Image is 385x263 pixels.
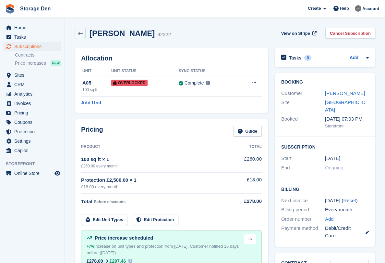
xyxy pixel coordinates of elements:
[81,215,128,225] a: Edit Unit Types
[281,216,325,223] div: Order number
[14,108,53,117] span: Pricing
[233,126,262,137] a: Guide
[81,156,234,163] div: 100 sq ft × 1
[81,99,101,107] a: Add Unit
[281,99,325,113] div: Site
[281,225,325,239] div: Payment method
[3,137,61,146] a: menu
[111,80,148,86] span: Overlocked
[281,80,369,85] h2: Booking
[3,169,61,178] a: menu
[15,52,61,58] a: Contracts
[340,5,349,12] span: Help
[3,89,61,99] a: menu
[325,216,334,223] a: Add
[325,206,369,214] div: Every month
[325,99,366,112] a: [GEOGRAPHIC_DATA]
[81,163,234,169] div: £260.00 every month
[14,42,53,51] span: Subscriptions
[3,42,61,51] a: menu
[325,155,340,162] time: 2025-04-24 00:00:00 UTC
[3,108,61,117] a: menu
[281,206,325,214] div: Billing period
[281,197,325,204] div: Next invoice
[350,54,358,62] a: Add
[82,87,111,93] div: 100 sq ft
[157,31,171,38] div: 82222
[234,152,262,172] td: £260.00
[325,90,365,96] a: [PERSON_NAME]
[355,5,361,12] img: Brian Barbour
[279,28,318,39] a: View on Stripe
[206,81,210,85] img: icon-info-grey-7440780725fd019a000dd9b08b2336e03edf1995a4989e88bcd33f0948082b44.svg
[234,198,262,205] div: £278.00
[128,259,132,263] img: icon-info-931a05b42745ab749e9cb3f8fd5492de83d1ef71f8849c2817883450ef4d471b.svg
[14,33,53,42] span: Tasks
[81,199,92,204] span: Total
[281,164,325,172] div: End
[325,197,369,204] div: [DATE] ( )
[3,99,61,108] a: menu
[90,29,155,38] h2: [PERSON_NAME]
[304,55,312,61] div: 0
[289,55,302,61] h2: Tasks
[3,127,61,136] a: menu
[18,3,53,14] a: Storage Den
[111,66,179,76] th: Unit Status
[54,169,61,177] a: Preview store
[3,71,61,80] a: menu
[81,177,234,184] div: Protection £2,500.00 × 1
[281,115,325,129] div: Booked
[14,137,53,146] span: Settings
[281,186,369,192] h2: Billing
[179,66,236,76] th: Sync Status
[14,23,53,32] span: Home
[325,115,369,123] div: [DATE] 07:03 PM
[14,80,53,89] span: CRM
[3,80,61,89] a: menu
[325,123,369,129] div: Storefront
[234,173,262,194] td: £18.00
[14,71,53,80] span: Sites
[14,89,53,99] span: Analytics
[14,127,53,136] span: Protection
[6,161,65,167] span: Storefront
[3,146,61,155] a: menu
[81,126,103,137] h2: Pricing
[81,55,262,62] h2: Allocation
[5,4,15,14] img: stora-icon-8386f47178a22dfd0bd8f6a31ec36ba5ce8667c1dd55bd0f319d3a0aa187defe.svg
[15,59,61,67] a: Price increases NEW
[281,90,325,97] div: Customer
[14,169,53,178] span: Online Store
[325,28,375,39] a: Cancel Subscription
[281,30,310,37] span: View on Stripe
[3,23,61,32] a: menu
[185,80,204,86] div: Complete
[14,99,53,108] span: Invoices
[95,235,153,241] span: Price increase scheduled
[3,33,61,42] a: menu
[132,215,178,225] a: Edit Protection
[87,243,94,250] div: +7%
[15,60,46,66] span: Price increases
[87,244,239,255] span: Customer notified 15 days before ([DATE]).
[81,184,234,190] div: £18.00 every month
[325,225,369,239] div: Debit/Credit Card
[308,5,321,12] span: Create
[343,198,356,203] a: Reset
[234,142,262,152] th: Total
[81,142,234,152] th: Product
[82,79,111,87] div: A05
[14,118,53,127] span: Coupons
[362,6,379,12] span: Account
[281,155,325,162] div: Start
[14,146,53,155] span: Capital
[3,118,61,127] a: menu
[87,244,189,249] span: increase on unit types and protection from [DATE].
[94,200,126,204] span: Before discounts
[81,66,111,76] th: Unit
[325,165,343,170] span: Ongoing
[51,60,61,66] div: NEW
[281,143,369,150] h2: Subscription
